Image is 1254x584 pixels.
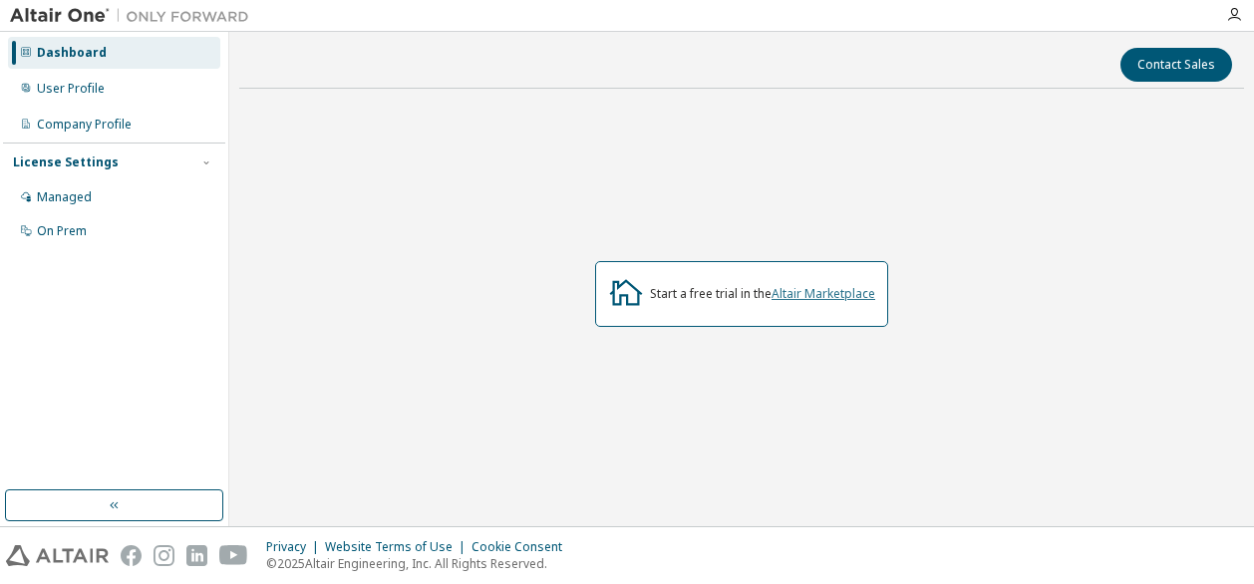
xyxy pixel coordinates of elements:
div: Dashboard [37,45,107,61]
div: Website Terms of Use [325,539,471,555]
div: Cookie Consent [471,539,574,555]
div: Start a free trial in the [650,286,875,302]
button: Contact Sales [1120,48,1232,82]
p: © 2025 Altair Engineering, Inc. All Rights Reserved. [266,555,574,572]
div: Managed [37,189,92,205]
div: License Settings [13,154,119,170]
img: altair_logo.svg [6,545,109,566]
div: On Prem [37,223,87,239]
a: Altair Marketplace [772,285,875,302]
img: instagram.svg [154,545,174,566]
div: Company Profile [37,117,132,133]
div: User Profile [37,81,105,97]
img: facebook.svg [121,545,142,566]
img: linkedin.svg [186,545,207,566]
img: youtube.svg [219,545,248,566]
div: Privacy [266,539,325,555]
img: Altair One [10,6,259,26]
